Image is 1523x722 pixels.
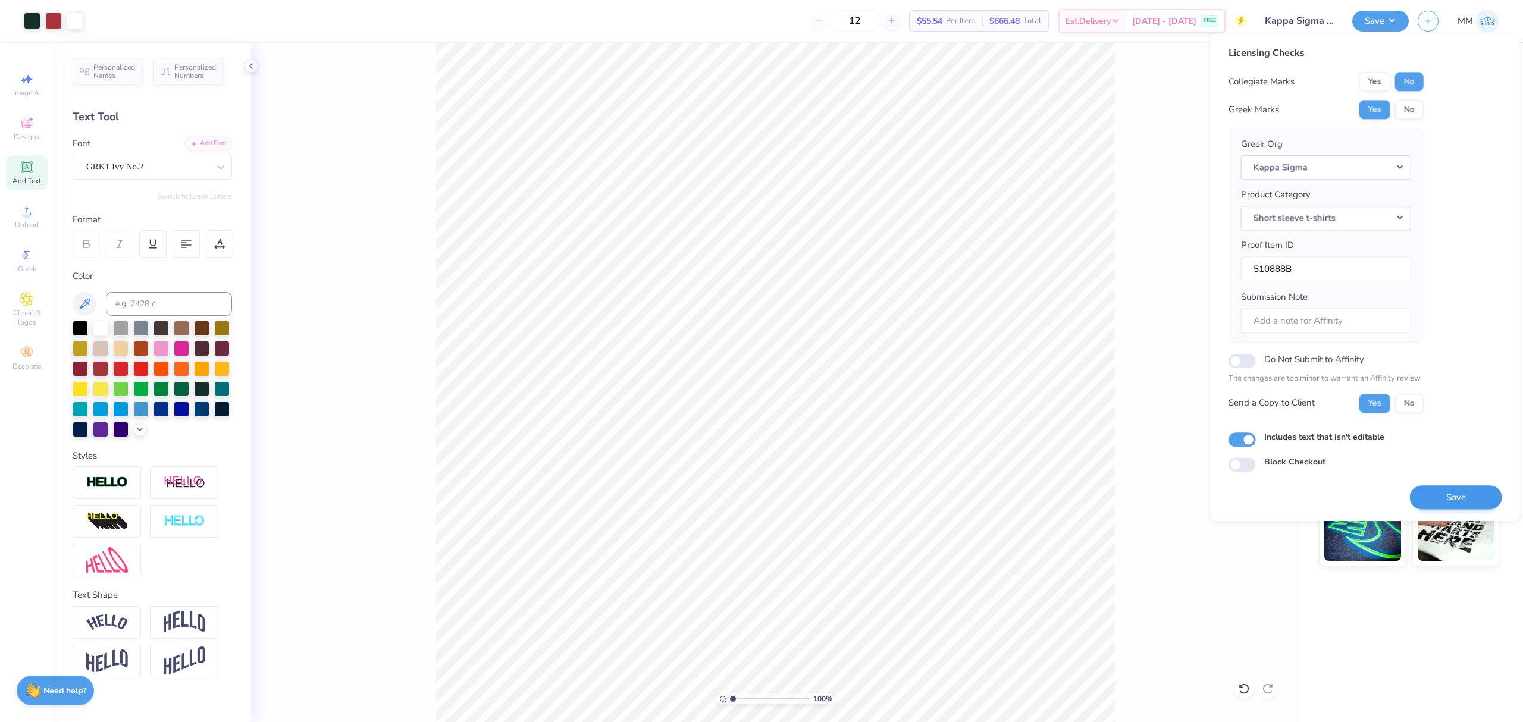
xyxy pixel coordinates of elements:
a: MM [1458,10,1499,33]
span: $666.48 [989,15,1020,27]
span: Per Item [946,15,975,27]
input: Untitled Design [1256,9,1343,33]
input: Add a note for Affinity [1241,308,1411,334]
button: No [1395,394,1424,413]
label: Submission Note [1241,290,1308,304]
span: FREE [1204,17,1216,25]
div: Color [73,269,232,283]
img: Stroke [86,476,128,489]
div: Add Font [185,137,232,150]
img: Flag [86,649,128,673]
span: 100 % [813,693,832,704]
label: Do Not Submit to Affinity [1264,351,1364,367]
span: Est. Delivery [1066,15,1111,27]
img: Arch [164,611,205,633]
img: Free Distort [86,547,128,573]
label: Proof Item ID [1241,238,1294,252]
div: Text Tool [73,109,232,125]
span: [DATE] - [DATE] [1132,15,1196,27]
div: Collegiate Marks [1229,75,1295,89]
input: e.g. 7428 c [106,292,232,316]
button: Yes [1359,100,1390,119]
input: – – [832,10,878,32]
img: Negative Space [164,514,205,528]
button: No [1395,72,1424,91]
label: Block Checkout [1264,456,1325,468]
div: Text Shape [73,588,232,602]
span: MM [1458,14,1473,28]
span: Total [1023,15,1041,27]
button: Yes [1359,394,1390,413]
img: Arc [86,614,128,630]
button: No [1395,100,1424,119]
label: Includes text that isn't editable [1264,431,1384,443]
button: Save [1410,485,1502,510]
span: Image AI [13,88,41,98]
button: Save [1352,11,1409,32]
div: Licensing Checks [1229,46,1424,60]
label: Greek Org [1241,137,1283,151]
div: Send a Copy to Client [1229,397,1315,410]
span: Greek [18,264,36,274]
span: $55.54 [917,15,942,27]
button: Yes [1359,72,1390,91]
span: Designs [14,132,40,142]
span: Decorate [12,362,41,371]
button: Kappa Sigma [1241,155,1411,180]
div: Styles [73,449,232,463]
strong: Need help? [43,685,86,696]
span: Upload [15,220,39,230]
span: Clipart & logos [6,308,48,327]
span: Personalized Names [93,63,136,80]
div: Format [73,213,233,227]
img: Shadow [164,475,205,490]
label: Product Category [1241,188,1311,202]
img: Water based Ink [1418,501,1494,561]
span: Personalized Numbers [174,63,217,80]
button: Short sleeve t-shirts [1241,206,1411,230]
img: Rise [164,646,205,676]
span: Add Text [12,176,41,186]
label: Font [73,137,90,150]
img: 3d Illusion [86,512,128,531]
img: Mariah Myssa Salurio [1476,10,1499,33]
button: Switch to Greek Letters [158,192,232,201]
div: Greek Marks [1229,103,1279,117]
p: The changes are too minor to warrant an Affinity review. [1229,373,1424,385]
img: Glow in the Dark Ink [1324,501,1401,561]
